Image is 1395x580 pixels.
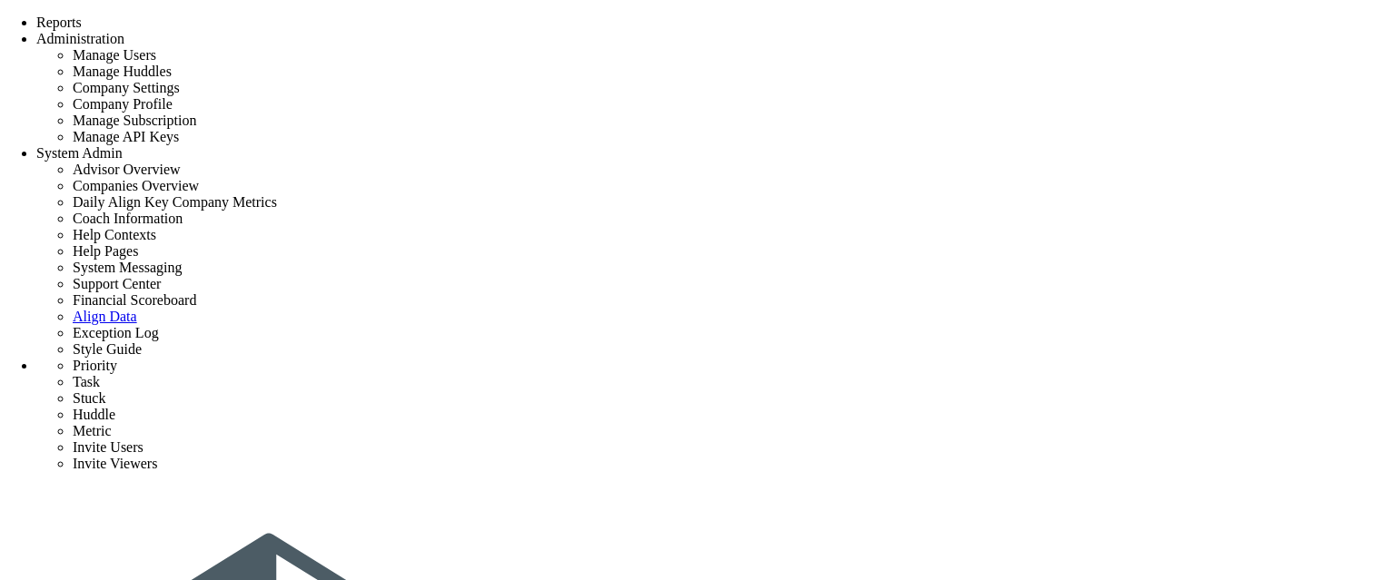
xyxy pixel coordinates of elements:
[73,194,277,210] span: Daily Align Key Company Metrics
[73,390,105,406] span: Stuck
[73,211,183,226] span: Coach Information
[73,423,112,438] span: Metric
[73,374,100,389] span: Task
[73,260,182,275] span: System Messaging
[73,341,142,357] span: Style Guide
[73,292,196,308] span: Financial Scoreboard
[73,309,137,324] a: Align Data
[73,96,173,112] span: Company Profile
[73,407,115,422] span: Huddle
[73,243,138,259] span: Help Pages
[73,227,156,242] span: Help Contexts
[73,439,143,455] span: Invite Users
[36,31,124,46] span: Administration
[36,15,82,30] span: Reports
[73,325,159,340] span: Exception Log
[73,276,161,291] span: Support Center
[73,456,157,471] span: Invite Viewers
[73,64,172,79] span: Manage Huddles
[36,145,123,161] span: System Admin
[73,47,156,63] span: Manage Users
[73,80,180,95] span: Company Settings
[73,113,196,128] span: Manage Subscription
[73,178,199,193] span: Companies Overview
[73,162,181,177] span: Advisor Overview
[73,358,117,373] span: Priority
[73,129,179,144] span: Manage API Keys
